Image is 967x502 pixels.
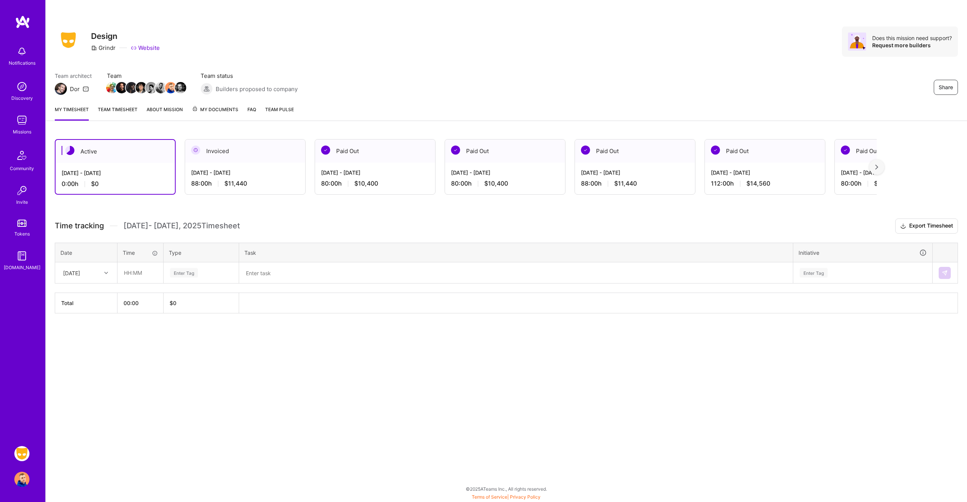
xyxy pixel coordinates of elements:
[55,30,82,50] img: Company Logo
[16,198,28,206] div: Invite
[4,263,40,271] div: [DOMAIN_NAME]
[321,169,429,177] div: [DATE] - [DATE]
[484,180,508,187] span: $10,400
[62,180,169,188] div: 0:00 h
[136,82,147,93] img: Team Member Avatar
[91,31,160,41] h3: Design
[746,180,770,187] span: $14,560
[55,83,67,95] img: Team Architect
[451,180,559,187] div: 80:00 h
[224,180,247,187] span: $11,440
[895,218,958,234] button: Export Timesheet
[117,293,164,313] th: 00:00
[116,82,127,93] img: Team Member Avatar
[14,248,29,263] img: guide book
[239,243,793,262] th: Task
[145,82,157,93] img: Team Member Avatar
[127,81,136,94] a: Team Member Avatar
[98,105,137,121] a: Team timesheet
[575,139,695,163] div: Paid Out
[170,300,176,306] span: $ 0
[15,15,30,29] img: logo
[192,105,238,114] span: My Documents
[14,79,29,94] img: discovery
[581,180,689,187] div: 88:00 h
[13,128,31,136] div: Missions
[55,105,89,121] a: My timesheet
[165,82,176,93] img: Team Member Avatar
[55,293,117,313] th: Total
[11,94,33,102] div: Discovery
[45,479,967,498] div: © 2025 ATeams Inc., All rights reserved.
[55,243,117,262] th: Date
[9,59,36,67] div: Notifications
[315,139,435,163] div: Paid Out
[55,221,104,231] span: Time tracking
[247,105,256,121] a: FAQ
[841,169,949,177] div: [DATE] - [DATE]
[117,81,127,94] a: Team Member Avatar
[872,34,952,42] div: Does this mission need support?
[848,33,866,51] img: Avatar
[321,146,330,155] img: Paid Out
[131,44,160,52] a: Website
[711,180,819,187] div: 112:00 h
[106,82,117,93] img: Team Member Avatar
[872,42,952,49] div: Request more builders
[942,270,948,276] img: Submit
[10,164,34,172] div: Community
[14,230,30,238] div: Tokens
[12,446,31,461] a: Grindr: Design
[136,81,146,94] a: Team Member Avatar
[62,169,169,177] div: [DATE] - [DATE]
[56,140,175,163] div: Active
[711,146,720,155] img: Paid Out
[155,82,167,93] img: Team Member Avatar
[176,81,185,94] a: Team Member Avatar
[118,263,163,283] input: HH:MM
[13,146,31,164] img: Community
[91,45,97,51] i: icon CompanyGray
[835,139,955,163] div: Paid Out
[705,139,825,163] div: Paid Out
[147,105,183,121] a: About Mission
[939,84,953,91] span: Share
[265,107,294,112] span: Team Pulse
[934,80,958,95] button: Share
[799,248,927,257] div: Initiative
[91,180,99,188] span: $0
[83,86,89,92] i: icon Mail
[146,81,156,94] a: Team Member Avatar
[874,180,898,187] span: $10,400
[91,44,116,52] div: Grindr
[472,494,507,500] a: Terms of Service
[201,83,213,95] img: Builders proposed to company
[14,183,29,198] img: Invite
[510,494,541,500] a: Privacy Policy
[104,271,108,275] i: icon Chevron
[841,180,949,187] div: 80:00 h
[472,494,541,500] span: |
[614,180,637,187] span: $11,440
[70,85,80,93] div: Dor
[445,139,565,163] div: Paid Out
[321,180,429,187] div: 80:00 h
[126,82,137,93] img: Team Member Avatar
[164,243,239,262] th: Type
[14,446,29,461] img: Grindr: Design
[711,169,819,177] div: [DATE] - [DATE]
[170,267,198,279] div: Enter Tag
[581,169,689,177] div: [DATE] - [DATE]
[14,44,29,59] img: bell
[65,146,74,155] img: Active
[175,82,186,93] img: Team Member Avatar
[12,472,31,487] a: User Avatar
[17,220,26,227] img: tokens
[191,146,200,155] img: Invoiced
[156,81,166,94] a: Team Member Avatar
[451,146,460,155] img: Paid Out
[123,249,158,257] div: Time
[265,105,294,121] a: Team Pulse
[185,139,305,163] div: Invoiced
[14,472,29,487] img: User Avatar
